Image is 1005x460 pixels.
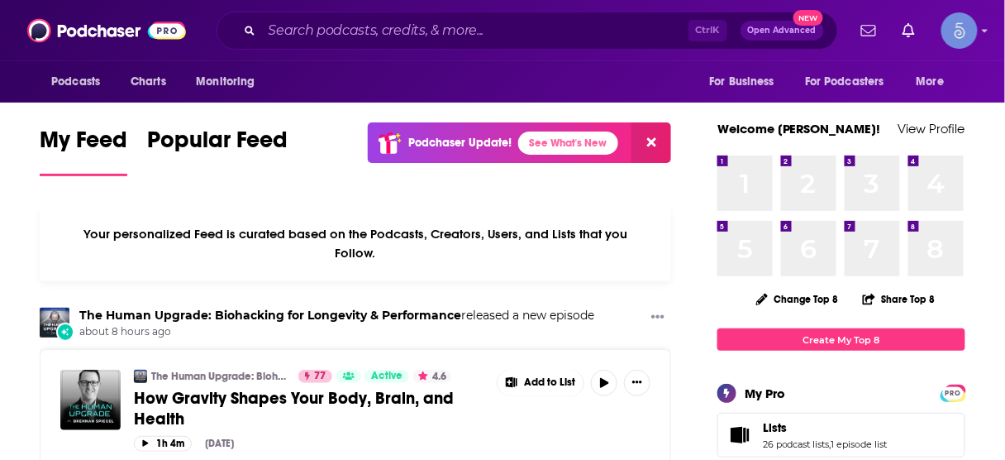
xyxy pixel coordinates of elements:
span: How Gravity Shapes Your Body, Brain, and Health [134,388,454,429]
a: My Feed [40,126,127,176]
span: For Business [709,70,774,93]
span: Charts [131,70,166,93]
span: PRO [943,387,963,400]
button: Show More Button [498,370,583,396]
span: Active [371,368,402,385]
img: The Human Upgrade: Biohacking for Longevity & Performance [40,308,69,338]
a: Lists [763,420,888,435]
span: about 8 hours ago [79,325,594,339]
h3: released a new episode [79,308,594,323]
a: Create My Top 8 [717,328,965,351]
span: Open Advanced [748,26,817,35]
button: Share Top 8 [862,283,936,315]
button: Show More Button [624,370,650,396]
a: 26 podcast lists [763,438,830,450]
input: Search podcasts, credits, & more... [262,17,688,44]
button: open menu [698,66,795,98]
div: Your personalized Feed is curated based on the Podcasts, Creators, Users, and Lists that you Follow. [40,206,671,281]
span: 77 [314,368,326,385]
div: [DATE] [205,438,234,449]
a: Show notifications dropdown [896,17,922,45]
div: My Pro [745,386,785,401]
a: Welcome [PERSON_NAME]! [717,121,881,137]
button: 1h 4m [134,436,192,452]
button: Open AdvancedNew [741,21,824,41]
a: Popular Feed [147,126,288,176]
span: New [793,10,823,26]
a: Lists [723,424,756,447]
div: New Episode [56,323,74,341]
span: My Feed [40,126,127,164]
span: Podcasts [51,70,100,93]
button: Show More Button [645,308,671,328]
span: , [830,438,831,450]
span: Monitoring [196,70,255,93]
img: The Human Upgrade: Biohacking for Longevity & Performance [134,370,147,383]
button: 4.6 [413,370,451,383]
a: Show notifications dropdown [855,17,883,45]
a: 77 [298,370,332,383]
p: Podchaser Update! [408,136,512,150]
span: Popular Feed [147,126,288,164]
span: Lists [763,420,787,435]
button: open menu [184,66,276,98]
span: Add to List [524,376,575,389]
a: 1 episode list [831,438,888,450]
span: Lists [717,413,965,458]
span: Logged in as Spiral5-G1 [941,12,978,49]
a: Charts [120,66,176,98]
a: See What's New [518,132,618,155]
img: How Gravity Shapes Your Body, Brain, and Health [60,370,121,430]
span: More [917,70,945,93]
button: Change Top 8 [746,289,849,309]
a: PRO [943,386,963,399]
a: The Human Upgrade: Biohacking for Longevity & Performance [151,370,288,383]
a: How Gravity Shapes Your Body, Brain, and Health [134,388,485,429]
div: Search podcasts, credits, & more... [217,12,838,50]
a: The Human Upgrade: Biohacking for Longevity & Performance [79,308,461,323]
button: open menu [905,66,965,98]
a: Active [364,370,409,383]
button: Show profile menu [941,12,978,49]
img: Podchaser - Follow, Share and Rate Podcasts [27,15,186,46]
a: View Profile [898,121,965,137]
span: Ctrl K [688,20,727,41]
img: User Profile [941,12,978,49]
span: For Podcasters [805,70,884,93]
button: open menu [40,66,121,98]
button: open menu [794,66,908,98]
